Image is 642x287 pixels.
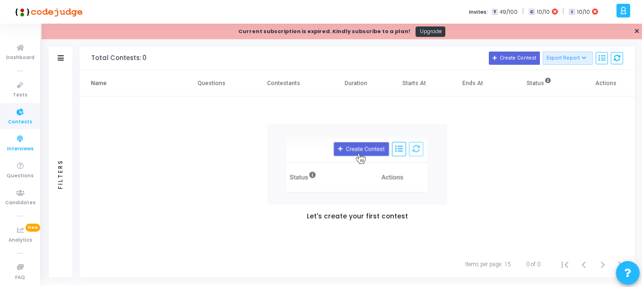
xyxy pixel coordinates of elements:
[577,70,635,96] th: Actions
[238,27,410,35] div: Current subscription is expired. Kindly subscribe to a plan!
[91,54,147,62] div: Total Contests: 0
[416,26,445,37] a: Upgrade
[6,54,35,62] span: Dashboard
[465,260,503,269] div: Items per page:
[5,199,35,207] span: Candidates
[443,70,502,96] th: Ends At
[8,118,32,126] span: Contests
[574,255,593,274] button: Previous page
[469,8,488,16] label: Invites:
[307,213,408,221] h5: Let's create your first contest
[612,255,631,274] button: Last page
[385,70,443,96] th: Starts At
[13,91,27,99] span: Tests
[543,52,593,65] button: Export Report
[634,26,640,36] a: ✕
[9,236,32,244] span: Analytics
[26,224,40,232] span: New
[522,7,524,17] span: |
[241,70,327,96] th: Contestants
[327,70,385,96] th: Duration
[489,52,540,65] button: Create Contest
[526,260,540,269] div: 0 of 0
[577,8,590,16] span: 10/10
[537,8,550,16] span: 10/10
[182,70,240,96] th: Questions
[15,274,25,282] span: FAQ
[56,122,65,226] div: Filters
[500,8,518,16] span: 49/100
[12,2,83,21] img: logo
[593,255,612,274] button: Next page
[502,70,577,96] th: Status
[492,9,498,16] span: T
[569,9,575,16] span: I
[529,9,535,16] span: C
[7,172,34,180] span: Questions
[79,70,182,96] th: Name
[268,124,447,205] img: new test/contest
[563,7,564,17] span: |
[504,260,511,269] div: 15
[555,255,574,274] button: First page
[7,145,34,153] span: Interviews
